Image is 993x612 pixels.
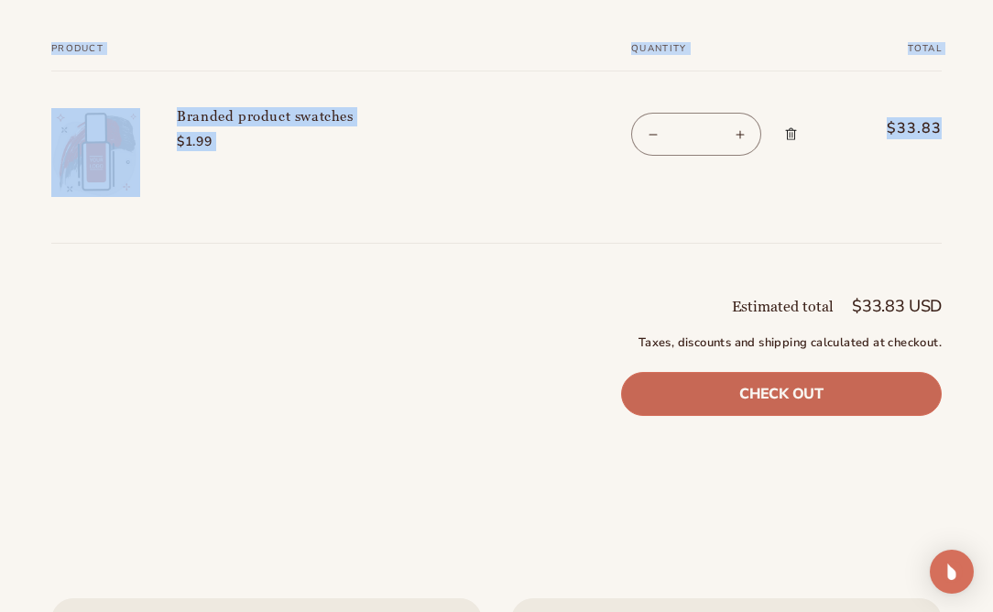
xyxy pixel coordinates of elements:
[177,132,452,151] div: $1.99
[621,372,942,416] a: Check out
[852,298,942,314] p: $33.83 USD
[875,117,942,139] span: $33.83
[621,452,942,492] iframe: PayPal-paypal
[177,108,452,126] a: Branded product swatches
[621,334,942,353] small: Taxes, discounts and shipping calculated at checkout.
[673,113,719,156] input: Quantity for Branded product swatches
[838,43,942,71] th: Total
[775,108,807,159] a: Remove Branded product swatches
[51,43,585,71] th: Product
[930,550,974,594] div: Open Intercom Messenger
[585,43,837,71] th: Quantity
[732,300,834,314] h2: Estimated total
[51,108,140,197] img: Branded color swatches.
